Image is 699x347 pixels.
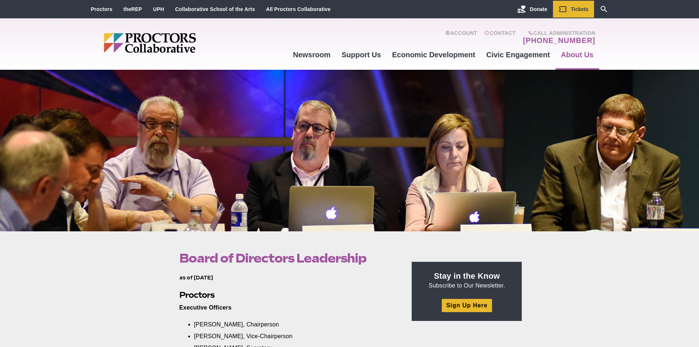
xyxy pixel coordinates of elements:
[445,30,477,45] a: Account
[512,1,553,18] a: Donate
[523,36,595,45] a: [PHONE_NUMBER]
[594,1,614,18] a: Search
[194,332,384,340] li: [PERSON_NAME], Vice-Chairperson
[287,45,336,65] a: Newsroom
[194,321,384,329] li: [PERSON_NAME], Chairperson
[179,289,395,301] h2: Proctors
[484,30,516,45] a: Contact
[123,6,142,12] a: theREP
[91,6,113,12] a: Proctors
[442,299,492,312] a: Sign Up Here
[179,251,395,265] h1: Board of Directors Leadership
[481,45,555,65] a: Civic Engagement
[421,271,513,290] p: Subscribe to Our Newsletter.
[175,6,255,12] a: Collaborative School of the Arts
[179,274,395,282] h5: as of [DATE]
[179,304,232,311] strong: Executive Officers
[434,271,500,281] strong: Stay in the Know
[266,6,331,12] a: All Proctors Collaborative
[521,30,595,36] span: Call Administration
[530,6,547,12] span: Donate
[336,45,387,65] a: Support Us
[556,45,599,65] a: About Us
[153,6,164,12] a: UPH
[104,33,252,53] img: Proctors logo
[571,6,589,12] span: Tickets
[387,45,481,65] a: Economic Development
[553,1,594,18] a: Tickets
